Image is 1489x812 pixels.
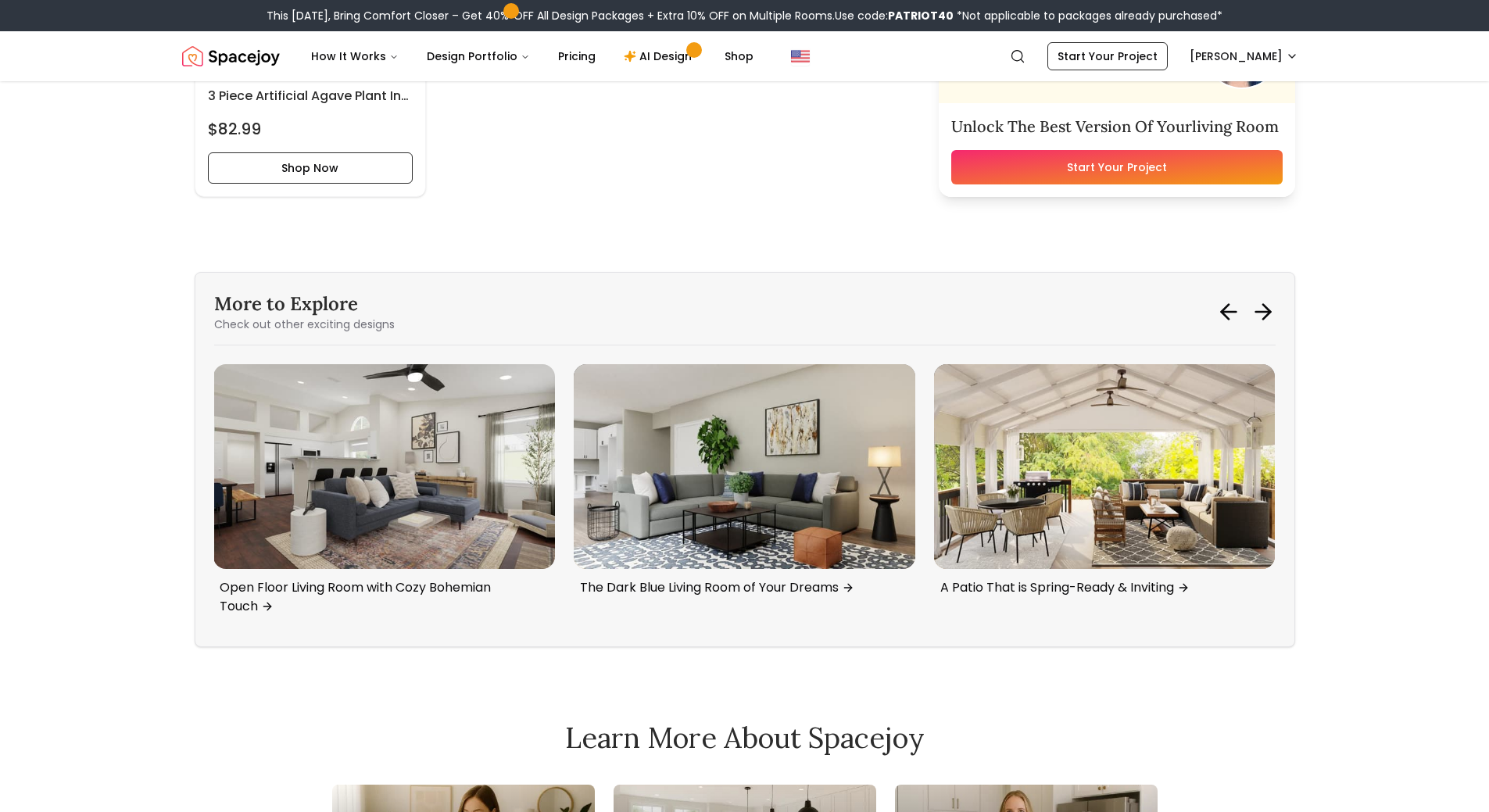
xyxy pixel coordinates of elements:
[611,41,709,72] a: AI Design
[951,116,1283,138] h3: Unlock The Best Version Of Your living room
[208,152,413,184] button: Shop Now
[712,41,766,72] a: Shop
[213,364,555,569] img: Open Floor Living Room with Cozy Bohemian Touch
[951,150,1283,184] a: Start Your Project
[267,8,1222,23] div: This [DATE], Bring Comfort Closer – Get 40% OFF All Design Packages + Extra 10% OFF on Multiple R...
[934,364,1276,609] div: 6 / 6
[214,317,395,332] p: Check out other exciting designs
[182,41,280,72] img: Spacejoy Logo
[299,41,766,72] nav: Main
[299,41,411,72] button: How It Works
[934,364,1276,569] img: A Patio That is Spring-Ready & Inviting
[208,118,261,140] h4: $82.99
[574,364,915,609] div: 5 / 6
[954,8,1222,23] span: *Not applicable to packages already purchased*
[546,41,608,72] a: Pricing
[214,364,1276,628] div: Carousel
[214,292,395,317] h3: More to Explore
[1047,42,1168,70] a: Start Your Project
[580,578,903,597] p: The Dark Blue Living Room of Your Dreams
[220,578,542,616] p: Open Floor Living Room with Cozy Bohemian Touch
[574,364,915,603] a: The Dark Blue Living Room of Your DreamsThe Dark Blue Living Room of Your Dreams
[213,364,555,622] a: Open Floor Living Room with Cozy Bohemian TouchOpen Floor Living Room with Cozy Bohemian Touch
[888,8,954,23] b: PATRIOT40
[332,722,1158,753] h2: Learn More About Spacejoy
[182,31,1308,81] nav: Global
[940,578,1263,597] p: A Patio That is Spring-Ready & Inviting
[182,41,280,72] a: Spacejoy
[835,8,954,23] span: Use code:
[1180,42,1308,70] button: [PERSON_NAME]
[574,364,915,569] img: The Dark Blue Living Room of Your Dreams
[414,41,542,72] button: Design Portfolio
[791,47,810,66] img: United States
[208,87,413,106] h6: 3 Piece Artificial Agave Plant In Decorative Vase Set
[934,364,1276,603] a: A Patio That is Spring-Ready & InvitingA Patio That is Spring-Ready & Inviting
[213,364,555,628] div: 4 / 6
